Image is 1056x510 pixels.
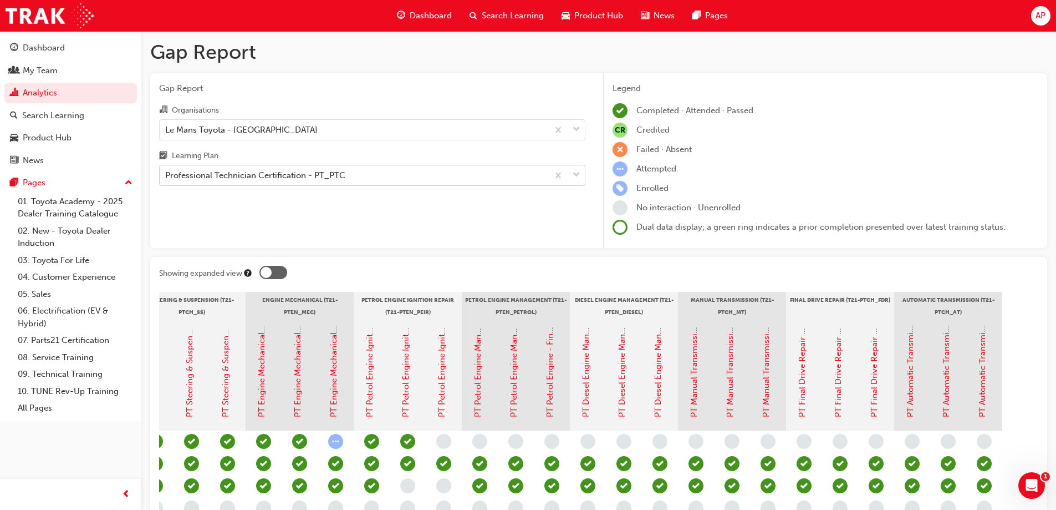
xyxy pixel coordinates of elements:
[364,478,379,493] span: learningRecordVerb_COMPLETE-icon
[545,280,555,417] a: PT Petrol Engine - Final Assessment
[508,456,523,471] span: learningRecordVerb_COMPLETE-icon
[13,349,137,366] a: 08. Service Training
[10,43,18,53] span: guage-icon
[184,434,199,449] span: learningRecordVerb_COMPLETE-icon
[364,434,379,449] span: learningRecordVerb_COMPLETE-icon
[4,105,137,126] a: Search Learning
[257,288,267,417] a: PT Engine Mechanical - Pre-Read
[692,9,701,23] span: pages-icon
[977,239,987,417] a: PT Automatic Transmission - Final Assessment
[165,123,318,136] div: Le Mans Toyota - [GEOGRAPHIC_DATA]
[833,478,848,493] span: learningRecordVerb_COMPLETE-icon
[472,478,487,493] span: learningRecordVerb_COMPLETE-icon
[941,456,956,471] span: learningRecordVerb_COMPLETE-icon
[613,200,628,215] span: learningRecordVerb_NONE-icon
[683,4,737,27] a: pages-iconPages
[905,268,915,417] a: PT Automatic Transmission - Pre-Read
[159,268,242,279] div: Showing expanded view
[797,478,812,493] span: learningRecordVerb_COMPLETE-icon
[616,434,631,449] span: learningRecordVerb_NONE-icon
[636,144,692,154] span: Failed · Absent
[13,193,137,223] a: 01. Toyota Academy - 2025 Dealer Training Catalogue
[122,488,130,502] span: prev-icon
[613,123,628,138] span: null-icon
[688,478,703,493] span: learningRecordVerb_COMPLETE-icon
[636,164,676,174] span: Attempted
[574,9,623,22] span: Product Hub
[328,478,343,493] span: learningRecordVerb_COMPLETE-icon
[894,292,1002,320] div: Automatic Transmission (T21-PTCH_AT)
[636,125,670,135] span: Credited
[654,9,675,22] span: News
[473,256,483,417] a: PT Petrol Engine Management - Pre-Read
[613,161,628,176] span: learningRecordVerb_ATTEMPT-icon
[125,176,132,190] span: up-icon
[292,434,307,449] span: learningRecordVerb_COMPLETE-icon
[472,456,487,471] span: learningRecordVerb_COMPLETE-icon
[159,82,585,95] span: Gap Report
[905,478,920,493] span: learningRecordVerb_COMPLETE-icon
[797,456,812,471] span: learningRecordVerb_COMPLETE-icon
[159,105,167,115] span: organisation-icon
[22,109,84,122] div: Search Learning
[6,3,94,28] img: Trak
[23,64,58,77] div: My Team
[1031,6,1050,26] button: AP
[292,456,307,471] span: learningRecordVerb_COMPLETE-icon
[4,83,137,103] a: Analytics
[472,434,487,449] span: learningRecordVerb_NONE-icon
[172,105,219,116] div: Organisations
[941,434,956,449] span: learningRecordVerb_NONE-icon
[570,292,678,320] div: Diesel Engine Management (T21-PTEN_DIESEL)
[400,434,415,449] span: learningRecordVerb_PASS-icon
[10,88,18,98] span: chart-icon
[10,178,18,188] span: pages-icon
[636,105,753,115] span: Completed · Attended · Passed
[23,132,72,144] div: Product Hub
[544,478,559,493] span: learningRecordVerb_COMPLETE-icon
[705,9,728,22] span: Pages
[159,152,167,161] span: learningplan-icon
[388,4,461,27] a: guage-iconDashboard
[400,456,415,471] span: learningRecordVerb_PASS-icon
[10,66,18,76] span: people-icon
[725,434,739,449] span: learningRecordVerb_NONE-icon
[4,38,137,58] a: Dashboard
[544,434,559,449] span: learningRecordVerb_NONE-icon
[616,478,631,493] span: learningRecordVerb_COMPLETE-icon
[184,478,199,493] span: learningRecordVerb_COMPLETE-icon
[256,478,271,493] span: learningRecordVerb_COMPLETE-icon
[636,222,1006,232] span: Dual data display; a green ring indicates a prior completion presented over latest training status.
[328,434,343,449] span: learningRecordVerb_ATTEMPT-icon
[4,173,137,193] button: Pages
[1035,9,1045,22] span: AP
[580,478,595,493] span: learningRecordVerb_COMPLETE-icon
[4,60,137,81] a: My Team
[678,292,786,320] div: Manual Transmission (T21-PTCH_MT)
[10,111,18,121] span: search-icon
[220,456,235,471] span: learningRecordVerb_COMPLETE-icon
[786,292,894,320] div: Final Drive Repair (T21-PTCH_FDR)
[13,366,137,383] a: 09. Technical Training
[553,4,632,27] a: car-iconProduct Hub
[184,456,199,471] span: learningRecordVerb_COMPLETE-icon
[221,246,231,417] a: PT Steering & Suspension - Final Assessment
[941,478,956,493] span: learningRecordVerb_COMPLETE-icon
[172,150,218,161] div: Learning Plan
[562,9,570,23] span: car-icon
[400,478,415,493] span: learningRecordVerb_NONE-icon
[613,181,628,196] span: learningRecordVerb_ENROLL-icon
[256,434,271,449] span: learningRecordVerb_COMPLETE-icon
[761,250,771,417] a: PT Manual Transmission - Final Assessment
[436,478,451,493] span: learningRecordVerb_NONE-icon
[137,292,246,320] div: Steering & Suspension (T21-PTCH_SS)
[365,250,375,417] a: PT Petrol Engine Ignition Repair - Pre-Read
[761,456,776,471] span: learningRecordVerb_COMPLETE-icon
[13,252,137,269] a: 03. Toyota For Life
[688,456,703,471] span: learningRecordVerb_COMPLETE-icon
[632,4,683,27] a: news-iconNews
[725,456,739,471] span: learningRecordVerb_COMPLETE-icon
[329,259,339,417] a: PT Engine Mechanical - Final Assessment
[761,478,776,493] span: learningRecordVerb_COMPLETE-icon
